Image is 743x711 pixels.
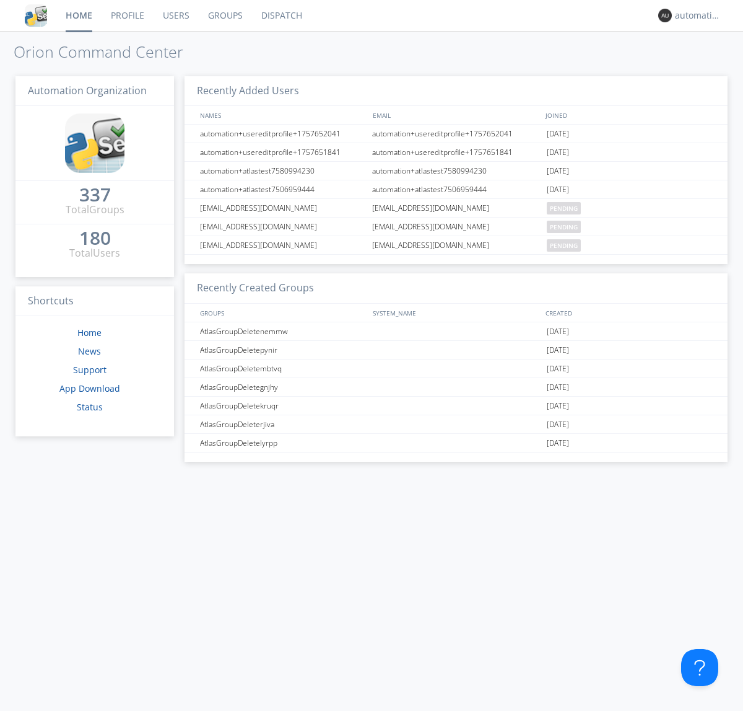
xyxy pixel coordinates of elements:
[369,180,544,198] div: automation+atlastest7506959444
[547,434,569,453] span: [DATE]
[547,202,581,214] span: pending
[28,84,147,97] span: Automation Organization
[185,236,728,255] a: [EMAIL_ADDRESS][DOMAIN_NAME][EMAIL_ADDRESS][DOMAIN_NAME]pending
[197,378,368,396] div: AtlasGroupDeletegnjhy
[185,199,728,218] a: [EMAIL_ADDRESS][DOMAIN_NAME][EMAIL_ADDRESS][DOMAIN_NAME]pending
[59,382,120,394] a: App Download
[197,322,368,340] div: AtlasGroupDeletenemmw
[185,397,728,415] a: AtlasGroupDeletekruqr[DATE]
[542,106,716,124] div: JOINED
[369,143,544,161] div: automation+usereditprofile+1757651841
[369,236,544,254] div: [EMAIL_ADDRESS][DOMAIN_NAME]
[547,221,581,233] span: pending
[547,180,569,199] span: [DATE]
[79,232,111,246] a: 180
[197,304,367,322] div: GROUPS
[369,218,544,236] div: [EMAIL_ADDRESS][DOMAIN_NAME]
[547,341,569,360] span: [DATE]
[69,246,120,260] div: Total Users
[185,415,728,434] a: AtlasGroupDeleterjiva[DATE]
[547,415,569,434] span: [DATE]
[370,106,542,124] div: EMAIL
[547,239,581,252] span: pending
[185,378,728,397] a: AtlasGroupDeletegnjhy[DATE]
[197,341,368,359] div: AtlasGroupDeletepynir
[185,434,728,453] a: AtlasGroupDeletelyrpp[DATE]
[197,415,368,433] div: AtlasGroupDeleterjiva
[547,125,569,143] span: [DATE]
[66,203,124,217] div: Total Groups
[197,125,368,143] div: automation+usereditprofile+1757652041
[79,232,111,244] div: 180
[547,378,569,397] span: [DATE]
[197,397,368,415] div: AtlasGroupDeletekruqr
[542,304,716,322] div: CREATED
[197,218,368,236] div: [EMAIL_ADDRESS][DOMAIN_NAME]
[681,649,718,686] iframe: Toggle Customer Support
[185,76,728,107] h3: Recently Added Users
[185,180,728,199] a: automation+atlastest7506959444automation+atlastest7506959444[DATE]
[185,360,728,378] a: AtlasGroupDeletembtvq[DATE]
[547,143,569,162] span: [DATE]
[185,143,728,162] a: automation+usereditprofile+1757651841automation+usereditprofile+1757651841[DATE]
[73,364,106,376] a: Support
[78,345,101,357] a: News
[197,162,368,180] div: automation+atlastest7580994230
[77,327,102,338] a: Home
[185,341,728,360] a: AtlasGroupDeletepynir[DATE]
[65,113,124,173] img: cddb5a64eb264b2086981ab96f4c1ba7
[547,397,569,415] span: [DATE]
[79,188,111,201] div: 337
[185,162,728,180] a: automation+atlastest7580994230automation+atlastest7580994230[DATE]
[197,199,368,217] div: [EMAIL_ADDRESS][DOMAIN_NAME]
[25,4,47,27] img: cddb5a64eb264b2086981ab96f4c1ba7
[15,286,174,317] h3: Shortcuts
[547,162,569,180] span: [DATE]
[369,199,544,217] div: [EMAIL_ADDRESS][DOMAIN_NAME]
[77,401,103,413] a: Status
[197,236,368,254] div: [EMAIL_ADDRESS][DOMAIN_NAME]
[197,180,368,198] div: automation+atlastest7506959444
[79,188,111,203] a: 337
[197,106,367,124] div: NAMES
[369,125,544,143] div: automation+usereditprofile+1757652041
[185,218,728,236] a: [EMAIL_ADDRESS][DOMAIN_NAME][EMAIL_ADDRESS][DOMAIN_NAME]pending
[675,9,721,22] div: automation+atlas0004
[547,322,569,341] span: [DATE]
[185,322,728,341] a: AtlasGroupDeletenemmw[DATE]
[370,304,542,322] div: SYSTEM_NAME
[197,360,368,378] div: AtlasGroupDeletembtvq
[185,273,728,304] h3: Recently Created Groups
[658,9,672,22] img: 373638.png
[547,360,569,378] span: [DATE]
[369,162,544,180] div: automation+atlastest7580994230
[197,434,368,452] div: AtlasGroupDeletelyrpp
[185,125,728,143] a: automation+usereditprofile+1757652041automation+usereditprofile+1757652041[DATE]
[197,143,368,161] div: automation+usereditprofile+1757651841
